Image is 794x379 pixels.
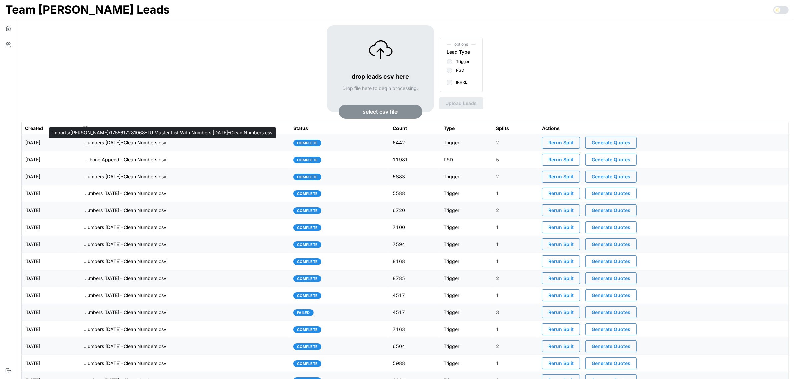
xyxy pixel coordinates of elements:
span: Generate Quotes [592,222,630,233]
span: Rerun Split [548,154,574,165]
td: 2 [493,270,539,287]
span: Rerun Split [548,273,574,284]
td: [DATE] [22,355,80,372]
td: [DATE] [22,168,80,185]
span: complete [297,174,318,180]
td: [DATE] [22,134,80,151]
span: complete [297,191,318,197]
td: [DATE] [22,185,80,202]
td: Trigger [440,270,493,287]
span: Generate Quotes [592,273,630,284]
h1: Team [PERSON_NAME] Leads [5,2,170,17]
span: Rerun Split [548,290,574,301]
td: 5988 [389,355,440,372]
td: Trigger [440,253,493,270]
th: Count [389,122,440,134]
button: Generate Quotes [585,221,637,233]
th: Splits [493,122,539,134]
td: 1 [493,355,539,372]
span: Upload Leads [446,98,477,109]
button: Generate Quotes [585,357,637,369]
span: Rerun Split [548,358,574,369]
span: complete [297,276,318,282]
span: Rerun Split [548,307,574,318]
p: imports/[PERSON_NAME]/1754663328317-TU Master List With Numbers [DATE]- Clean Numbers.csv [83,275,166,282]
td: [DATE] [22,236,80,253]
span: failed [297,310,310,316]
button: Rerun Split [542,171,580,183]
span: Rerun Split [548,188,574,199]
p: imports/[PERSON_NAME]/1755002477184-TU Master List With Numbers [DATE]-Clean Numbers.csv [83,241,166,248]
button: Generate Quotes [585,154,637,166]
th: Status [290,122,389,134]
td: Trigger [440,355,493,372]
span: complete [297,259,318,265]
td: [DATE] [22,202,80,219]
label: Trigger [452,59,470,64]
td: 2 [493,168,539,185]
span: Generate Quotes [592,239,630,250]
button: Rerun Split [542,255,580,267]
td: Trigger [440,304,493,321]
button: Rerun Split [542,306,580,318]
span: Rerun Split [548,341,574,352]
td: Trigger [440,287,493,304]
span: Generate Quotes [592,290,630,301]
p: imports/[PERSON_NAME]/1754575984194-TU Master List With Numbers [DATE]- Clean Numbers.csv [83,309,166,316]
td: [DATE] [22,219,80,236]
span: Generate Quotes [592,358,630,369]
td: Trigger [440,185,493,202]
button: Generate Quotes [585,188,637,199]
td: 6720 [389,202,440,219]
td: Trigger [440,134,493,151]
td: Trigger [440,338,493,355]
span: options [447,41,476,48]
button: Rerun Split [542,238,580,250]
td: PSD [440,151,493,168]
span: complete [297,208,318,214]
button: Rerun Split [542,204,580,216]
p: imports/[PERSON_NAME]/1755180402020-TU Master List With Numbers [DATE]- Clean Numbers.csv [83,207,166,214]
button: Rerun Split [542,221,580,233]
td: 7100 [389,219,440,236]
td: Trigger [440,321,493,338]
td: 1 [493,321,539,338]
button: Generate Quotes [585,289,637,301]
span: Generate Quotes [592,188,630,199]
th: Created [22,122,80,134]
td: [DATE] [22,304,80,321]
p: imports/[PERSON_NAME]/1755554868013-VA IRRRL Leads Master List [DATE]- Cell Phone Append- Clean N... [83,156,166,163]
th: File [80,122,290,134]
td: 1 [493,236,539,253]
span: complete [297,157,318,163]
span: Rerun Split [548,171,574,182]
td: 1 [493,287,539,304]
p: imports/[PERSON_NAME]/1754582456659-TU Master List With Numbers [DATE]- Clean Numbers.csv [83,292,166,299]
td: 1 [493,253,539,270]
button: Rerun Split [542,323,580,335]
td: [DATE] [22,338,80,355]
button: Rerun Split [542,357,580,369]
button: Rerun Split [542,289,580,301]
th: Actions [539,122,789,134]
td: 8168 [389,253,440,270]
button: Generate Quotes [585,272,637,284]
label: IRRRL [452,80,468,85]
span: complete [297,344,318,350]
span: complete [297,225,318,231]
td: 2 [493,338,539,355]
p: imports/[PERSON_NAME]/1754489307140-TU Master List With Numbers [DATE]-Clean Numbers.csv [83,326,166,333]
span: Generate Quotes [592,324,630,335]
span: select csv file [363,105,398,118]
td: 7594 [389,236,440,253]
span: Generate Quotes [592,154,630,165]
span: Rerun Split [548,256,574,267]
td: 1 [493,219,539,236]
td: 2 [493,202,539,219]
span: complete [297,242,318,248]
td: 1 [493,185,539,202]
p: imports/[PERSON_NAME]/1754914923095-TU Master List With Numbers [DATE]-Clean Numbers.csv [83,258,166,265]
span: Generate Quotes [592,307,630,318]
td: 5588 [389,185,440,202]
span: complete [297,327,318,333]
